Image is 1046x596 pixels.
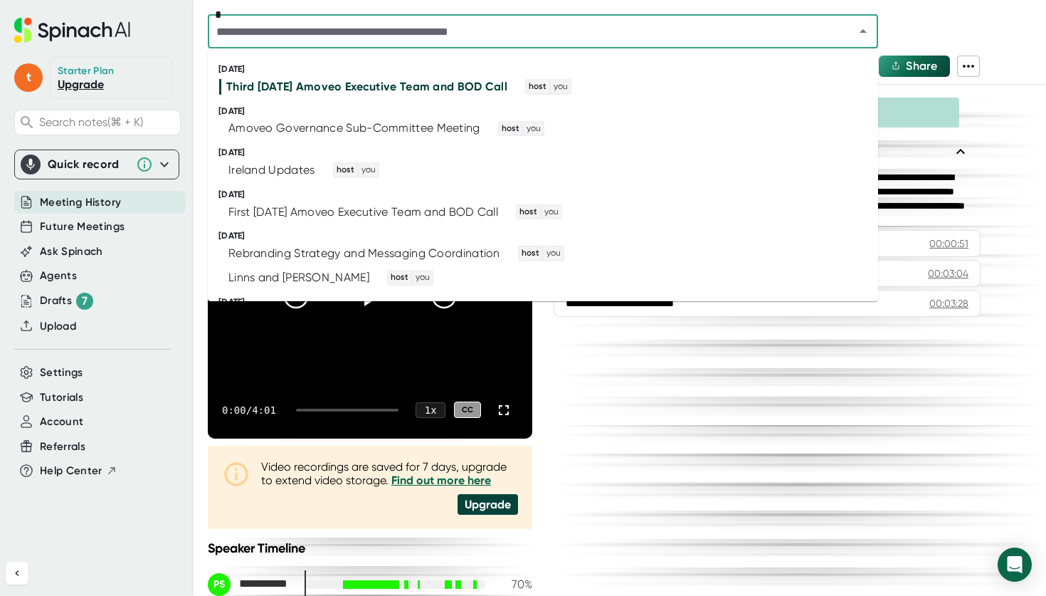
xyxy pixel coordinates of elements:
span: host [527,80,549,93]
span: you [413,271,432,284]
div: 7 [76,293,93,310]
div: Third [DATE] Amoveo Executive Team and BOD Call [226,80,507,94]
div: Quick record [21,150,173,179]
button: Close [853,21,873,41]
div: Video recordings are saved for 7 days, upgrade to extend video storage. [261,460,518,487]
button: Referrals [40,439,85,455]
button: Account [40,414,83,430]
span: you [551,80,570,93]
button: Collapse sidebar [6,562,28,585]
div: [DATE] [218,231,878,241]
div: Rebranding Strategy and Messaging Coordination [228,246,500,261]
button: Share [879,56,950,77]
button: Drafts 7 [40,293,93,310]
div: 00:03:28 [929,296,968,310]
button: Agents [40,268,77,284]
div: 0:00 / 4:01 [222,404,279,416]
div: Drafts [40,293,93,310]
span: Search notes (⌘ + K) [39,115,176,129]
div: [DATE] [218,189,878,200]
span: t [14,63,43,92]
button: Upload [40,318,76,335]
span: you [524,122,543,135]
a: Find out more here [391,474,491,487]
button: Meeting History [40,194,121,211]
div: Speaker Timeline [208,540,532,556]
div: Starter Plan [58,65,115,78]
div: 1 x [416,402,445,418]
div: Quick record [48,157,129,172]
div: [DATE] [218,64,878,75]
button: Ask Spinach [40,244,103,260]
div: PS [208,573,231,596]
div: [DATE] [218,106,878,117]
span: host [334,164,356,177]
div: 00:03:04 [928,266,968,281]
div: CC [454,402,481,418]
div: First [DATE] Amoveo Executive Team and BOD Call [228,205,498,219]
div: Paul Seyler [208,573,293,596]
div: [DATE] [218,297,878,308]
span: you [359,164,378,177]
button: Help Center [40,463,117,479]
a: Upgrade [58,78,104,91]
button: Settings [40,365,83,381]
span: host [389,271,411,284]
div: Amoveo Governance Sub-Committee Meeting [228,121,480,135]
div: Linns and [PERSON_NAME] [228,271,369,285]
div: 00:00:51 [929,236,968,251]
div: Open Intercom Messenger [998,548,1032,582]
span: host [517,206,539,219]
div: [DATE] [218,147,878,158]
span: Help Center [40,463,102,479]
span: Share [906,59,937,73]
div: Ireland Updates [228,163,315,177]
button: Tutorials [40,390,83,406]
span: you [542,206,561,219]
div: Upgrade [458,494,518,515]
button: Future Meetings [40,219,125,235]
span: host [500,122,522,135]
span: host [519,247,542,260]
div: 70 % [497,577,532,591]
span: you [544,247,563,260]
